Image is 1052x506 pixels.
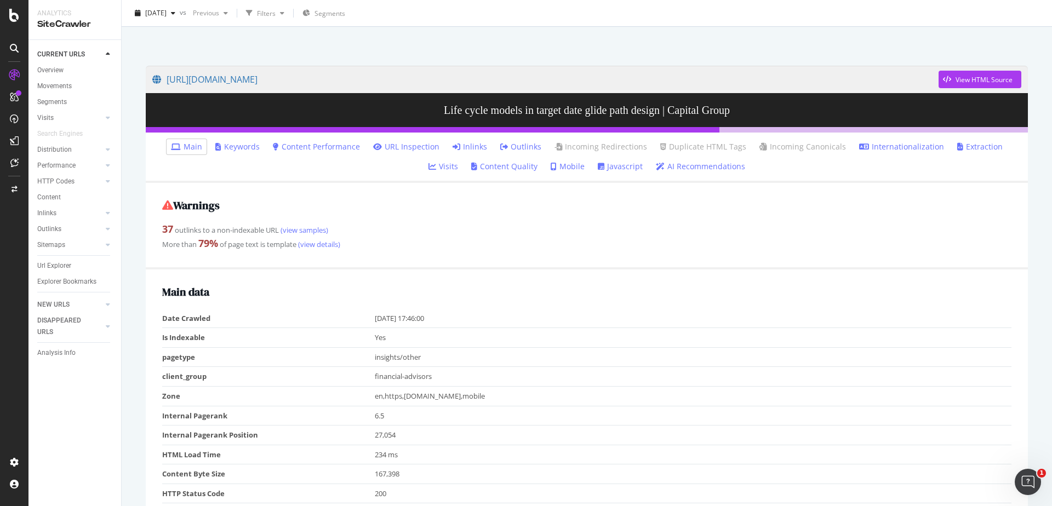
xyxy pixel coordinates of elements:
div: Search Engines [37,128,83,140]
div: Inlinks [37,208,56,219]
a: CURRENT URLS [37,49,102,60]
div: Movements [37,81,72,92]
strong: 37 [162,222,173,235]
a: Internationalization [859,141,944,152]
td: Yes [375,328,1012,348]
a: DISAPPEARED URLS [37,315,102,338]
div: HTTP Codes [37,176,75,187]
td: en,https,[DOMAIN_NAME],mobile [375,386,1012,406]
button: Previous [188,4,232,22]
a: NEW URLS [37,299,102,311]
h2: Warnings [162,199,1011,211]
button: Filters [242,4,289,22]
td: [DATE] 17:46:00 [375,309,1012,328]
div: SiteCrawler [37,18,112,31]
div: Content [37,192,61,203]
div: Analytics [37,9,112,18]
td: 6.5 [375,406,1012,426]
a: AI Recommendations [656,161,745,172]
div: NEW URLS [37,299,70,311]
a: Extraction [957,141,1003,152]
a: Overview [37,65,113,76]
td: Date Crawled [162,309,375,328]
div: Sitemaps [37,239,65,251]
a: Segments [37,96,113,108]
a: Content [37,192,113,203]
a: Analysis Info [37,347,113,359]
button: View HTML Source [939,71,1021,88]
a: (view details) [296,239,340,249]
a: Movements [37,81,113,92]
td: Is Indexable [162,328,375,348]
a: Performance [37,160,102,171]
a: (view samples) [279,225,328,235]
td: 27,054 [375,426,1012,445]
a: Distribution [37,144,102,156]
a: Content Quality [471,161,538,172]
td: HTML Load Time [162,445,375,464]
div: Distribution [37,144,72,156]
span: Previous [188,8,219,18]
td: financial-advisors [375,367,1012,387]
button: [DATE] [130,4,180,22]
a: Search Engines [37,128,94,140]
td: HTTP Status Code [162,484,375,503]
a: Content Performance [273,141,360,152]
a: Incoming Redirections [554,141,647,152]
td: Zone [162,386,375,406]
div: Outlinks [37,223,61,235]
a: Inlinks [37,208,102,219]
h3: Life cycle models in target date glide path design | Capital Group [146,93,1028,127]
td: 234 ms [375,445,1012,464]
td: pagetype [162,347,375,367]
span: Segments [315,9,345,18]
a: Url Explorer [37,260,113,272]
div: Filters [257,8,276,18]
a: URL Inspection [373,141,439,152]
a: Keywords [215,141,260,152]
div: Url Explorer [37,260,71,272]
a: Mobile [551,161,585,172]
a: Duplicate HTML Tags [660,141,746,152]
td: Internal Pagerank Position [162,426,375,445]
a: Explorer Bookmarks [37,276,113,287]
div: outlinks to a non-indexable URL [162,222,1011,237]
a: Incoming Canonicals [759,141,846,152]
td: Internal Pagerank [162,406,375,426]
a: Sitemaps [37,239,102,251]
td: client_group [162,367,375,387]
a: Javascript [598,161,643,172]
div: Explorer Bookmarks [37,276,96,287]
span: 2025 Aug. 22nd [145,8,167,18]
a: Outlinks [500,141,541,152]
td: 200 [375,484,1012,503]
span: 1 [1037,469,1046,478]
a: HTTP Codes [37,176,102,187]
div: CURRENT URLS [37,49,85,60]
button: Segments [298,4,350,22]
div: Performance [37,160,76,171]
a: Visits [428,161,458,172]
div: Overview [37,65,64,76]
div: Segments [37,96,67,108]
h2: Main data [162,286,1011,298]
a: Outlinks [37,223,102,235]
span: vs [180,7,188,16]
a: Visits [37,112,102,124]
strong: 79 % [198,237,218,250]
div: Analysis Info [37,347,76,359]
td: Content Byte Size [162,464,375,484]
iframe: Intercom live chat [1015,469,1041,495]
a: Inlinks [453,141,487,152]
div: View HTML Source [956,75,1013,84]
a: Main [171,141,202,152]
td: 167,398 [375,464,1012,484]
div: Visits [37,112,54,124]
td: insights/other [375,347,1012,367]
div: More than of page text is template [162,237,1011,251]
a: [URL][DOMAIN_NAME] [152,66,939,93]
div: DISAPPEARED URLS [37,315,93,338]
